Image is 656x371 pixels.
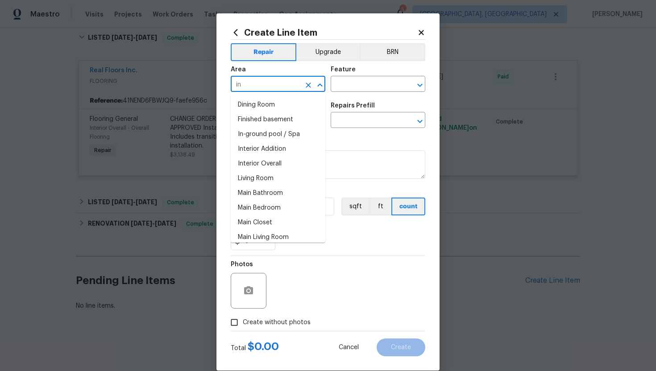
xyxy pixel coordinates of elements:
[231,112,325,127] li: Finished basement
[414,115,426,128] button: Open
[360,43,425,61] button: BRN
[314,79,326,91] button: Close
[231,43,296,61] button: Repair
[369,198,391,215] button: ft
[231,66,246,73] h5: Area
[339,344,359,351] span: Cancel
[341,198,369,215] button: sqft
[231,127,325,142] li: In-ground pool / Spa
[231,171,325,186] li: Living Room
[331,66,356,73] h5: Feature
[296,43,360,61] button: Upgrade
[231,215,325,230] li: Main Closet
[231,261,253,268] h5: Photos
[231,342,279,353] div: Total
[248,341,279,352] span: $ 0.00
[231,98,325,112] li: Dining Room
[414,79,426,91] button: Open
[231,28,417,37] h2: Create Line Item
[391,344,411,351] span: Create
[377,338,425,356] button: Create
[391,198,425,215] button: count
[302,79,315,91] button: Clear
[243,318,311,327] span: Create without photos
[231,201,325,215] li: Main Bedroom
[231,157,325,171] li: Interior Overall
[231,142,325,157] li: Interior Addition
[331,103,375,109] h5: Repairs Prefill
[324,338,373,356] button: Cancel
[231,186,325,201] li: Main Bathroom
[231,230,325,245] li: Main Living Room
